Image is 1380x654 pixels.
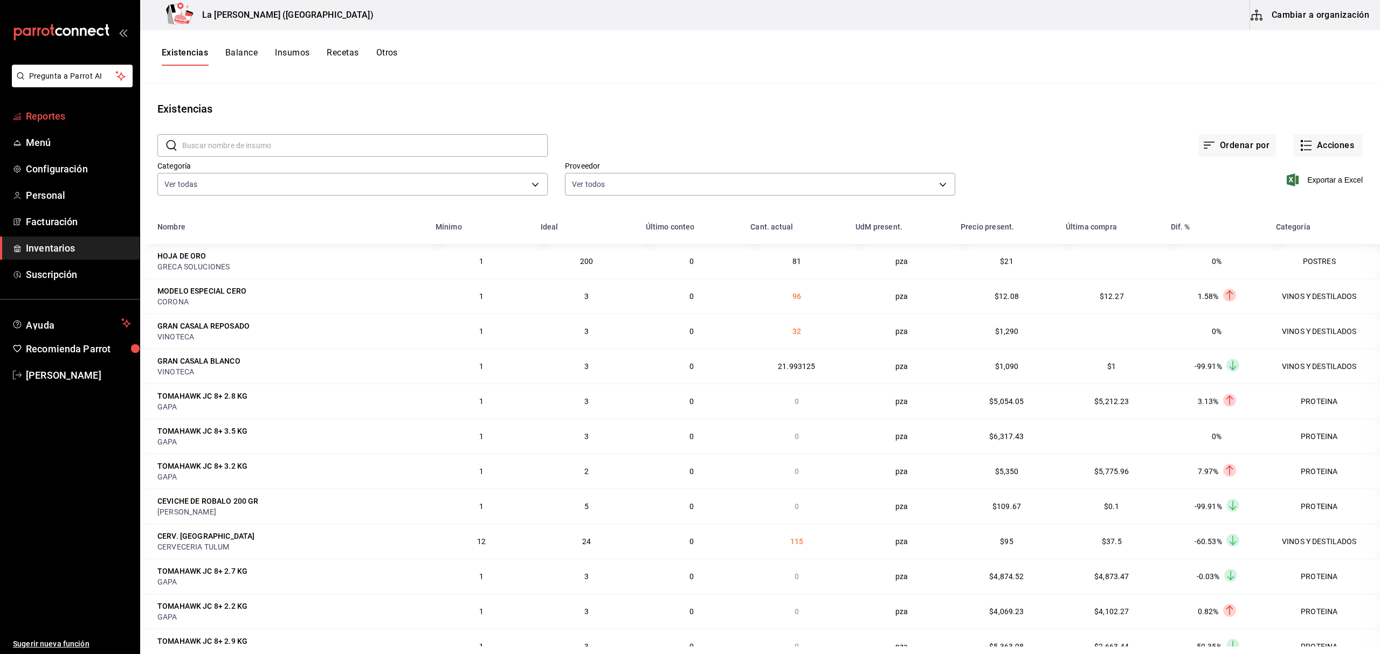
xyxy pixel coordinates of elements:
[584,607,589,616] span: 3
[436,222,462,231] div: Mínimo
[992,502,1021,511] span: $109.67
[849,594,954,629] td: pza
[849,524,954,559] td: pza
[157,496,259,506] div: CEVICHE DE ROBALO 200 GR
[1269,314,1380,349] td: VINOS Y DESTILADOS
[689,572,694,581] span: 0
[12,65,133,87] button: Pregunta a Parrot AI
[995,327,1019,336] span: $1,290
[1276,222,1310,231] div: Categoría
[855,222,902,231] div: UdM present.
[275,47,309,66] button: Insumos
[1212,257,1222,266] span: 0%
[689,292,694,301] span: 0
[1197,572,1220,581] span: -0.03%
[479,607,484,616] span: 1
[157,601,247,611] div: TOMAHAWK JC 8+ 2.2 KG
[162,47,398,66] div: navigation tabs
[26,135,131,150] span: Menú
[1269,524,1380,559] td: VINOS Y DESTILADOS
[26,188,131,203] span: Personal
[1198,467,1219,476] span: 7.97%
[565,162,955,170] label: Proveedor
[584,432,589,441] span: 3
[479,642,484,651] span: 1
[26,162,131,176] span: Configuración
[157,261,423,272] div: GRECA SOLUCIONES
[584,502,589,511] span: 5
[1269,244,1380,279] td: POSTRES
[792,327,801,336] span: 32
[164,179,197,190] span: Ver todas
[162,47,208,66] button: Existencias
[584,467,589,476] span: 2
[1198,397,1219,406] span: 3.13%
[584,292,589,301] span: 3
[689,502,694,511] span: 0
[1102,537,1122,546] span: $37.5
[477,537,486,546] span: 12
[479,502,484,511] span: 1
[584,572,589,581] span: 3
[157,251,206,261] div: HOJA DE ORO
[1094,572,1129,581] span: $4,873.47
[646,222,695,231] div: Último conteo
[1198,607,1219,616] span: 0.82%
[689,607,694,616] span: 0
[795,502,799,511] span: 0
[157,436,423,447] div: GAPA
[29,71,116,82] span: Pregunta a Parrot AI
[995,467,1019,476] span: $5,350
[1000,257,1013,266] span: $21
[194,9,374,22] h3: La [PERSON_NAME] ([GEOGRAPHIC_DATA])
[689,257,694,266] span: 0
[849,489,954,524] td: pza
[1198,292,1219,301] span: 1.58%
[849,384,954,419] td: pza
[225,47,258,66] button: Balance
[1293,134,1363,157] button: Acciones
[584,327,589,336] span: 3
[1195,537,1222,546] span: -60.53%
[1195,642,1222,651] span: -50.35%
[584,397,589,406] span: 3
[1195,362,1222,371] span: -99.91%
[689,327,694,336] span: 0
[479,432,484,441] span: 1
[1269,419,1380,454] td: PROTEINA
[750,222,793,231] div: Cant. actual
[479,397,484,406] span: 1
[795,432,799,441] span: 0
[26,109,131,123] span: Reportes
[1195,502,1222,511] span: -99.91%
[157,222,185,231] div: Nombre
[961,222,1014,231] div: Precio present.
[689,642,694,651] span: 0
[1212,327,1222,336] span: 0%
[1171,222,1190,231] div: Dif. %
[1269,384,1380,419] td: PROTEINA
[1066,222,1117,231] div: Última compra
[792,292,801,301] span: 96
[26,241,131,255] span: Inventarios
[1269,559,1380,594] td: PROTEINA
[157,611,423,622] div: GAPA
[849,454,954,489] td: pza
[790,537,803,546] span: 115
[1269,594,1380,629] td: PROTEINA
[989,607,1024,616] span: $4,069.23
[1289,173,1363,186] button: Exportar a Excel
[1269,454,1380,489] td: PROTEINA
[1107,362,1116,371] span: $1
[792,257,801,266] span: 81
[795,607,799,616] span: 0
[376,47,398,66] button: Otros
[26,317,117,330] span: Ayuda
[1269,349,1380,384] td: VINOS Y DESTILADOS
[989,642,1024,651] span: $5,363.98
[157,321,250,331] div: GRAN CASALA REPOSADO
[1100,292,1124,301] span: $12.27
[479,572,484,581] span: 1
[572,179,605,190] span: Ver todos
[157,636,247,646] div: TOMAHAWK JC 8+ 2.9 KG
